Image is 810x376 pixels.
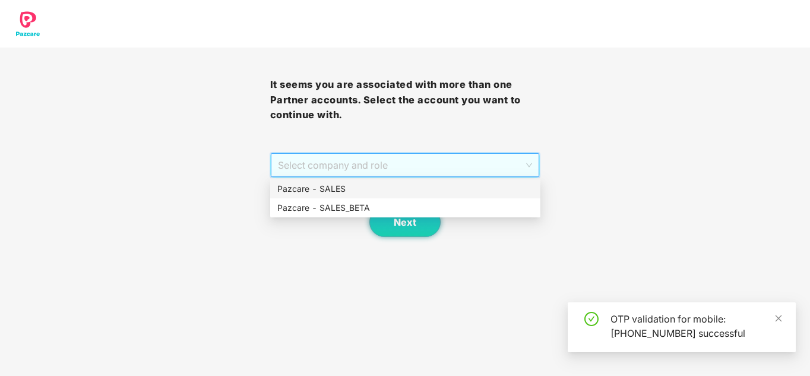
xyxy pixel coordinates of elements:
span: check-circle [584,312,599,326]
div: Pazcare - SALES_BETA [270,198,540,217]
span: Next [394,217,416,228]
div: Pazcare - SALES_BETA [277,201,533,214]
h3: It seems you are associated with more than one Partner accounts. Select the account you want to c... [270,77,540,123]
span: close [774,314,783,323]
button: Next [369,207,441,237]
span: Select company and role [278,154,533,176]
div: Pazcare - SALES [277,182,533,195]
div: OTP validation for mobile: [PHONE_NUMBER] successful [610,312,781,340]
div: Pazcare - SALES [270,179,540,198]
